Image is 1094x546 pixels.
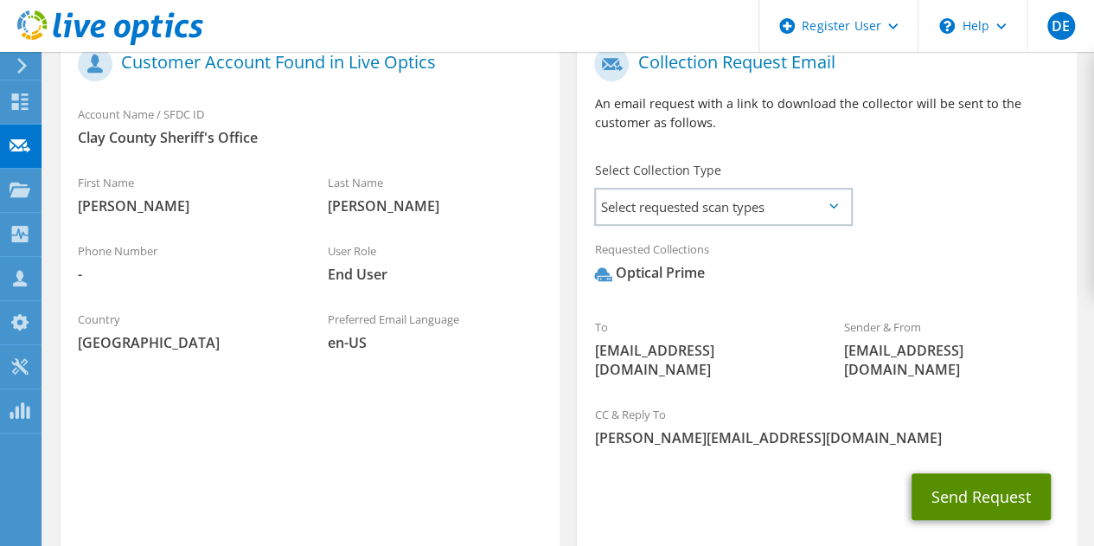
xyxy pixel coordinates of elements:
[310,233,560,292] div: User Role
[577,231,1076,300] div: Requested Collections
[310,301,560,361] div: Preferred Email Language
[827,309,1077,388] div: Sender & From
[328,333,543,352] span: en-US
[78,47,534,81] h1: Customer Account Found in Live Optics
[939,18,955,34] svg: \n
[577,309,827,388] div: To
[844,341,1059,379] span: [EMAIL_ADDRESS][DOMAIN_NAME]
[61,164,310,224] div: First Name
[596,189,850,224] span: Select requested scan types
[594,162,720,179] label: Select Collection Type
[61,233,310,292] div: Phone Number
[328,196,543,215] span: [PERSON_NAME]
[78,196,293,215] span: [PERSON_NAME]
[61,301,310,361] div: Country
[61,96,560,156] div: Account Name / SFDC ID
[594,428,1059,447] span: [PERSON_NAME][EMAIL_ADDRESS][DOMAIN_NAME]
[594,47,1050,81] h1: Collection Request Email
[78,333,293,352] span: [GEOGRAPHIC_DATA]
[912,473,1051,520] button: Send Request
[594,341,809,379] span: [EMAIL_ADDRESS][DOMAIN_NAME]
[310,164,560,224] div: Last Name
[328,265,543,284] span: End User
[78,265,293,284] span: -
[78,128,542,147] span: Clay County Sheriff's Office
[577,396,1076,456] div: CC & Reply To
[1047,12,1075,40] span: DE
[594,263,704,283] div: Optical Prime
[594,94,1059,132] p: An email request with a link to download the collector will be sent to the customer as follows.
